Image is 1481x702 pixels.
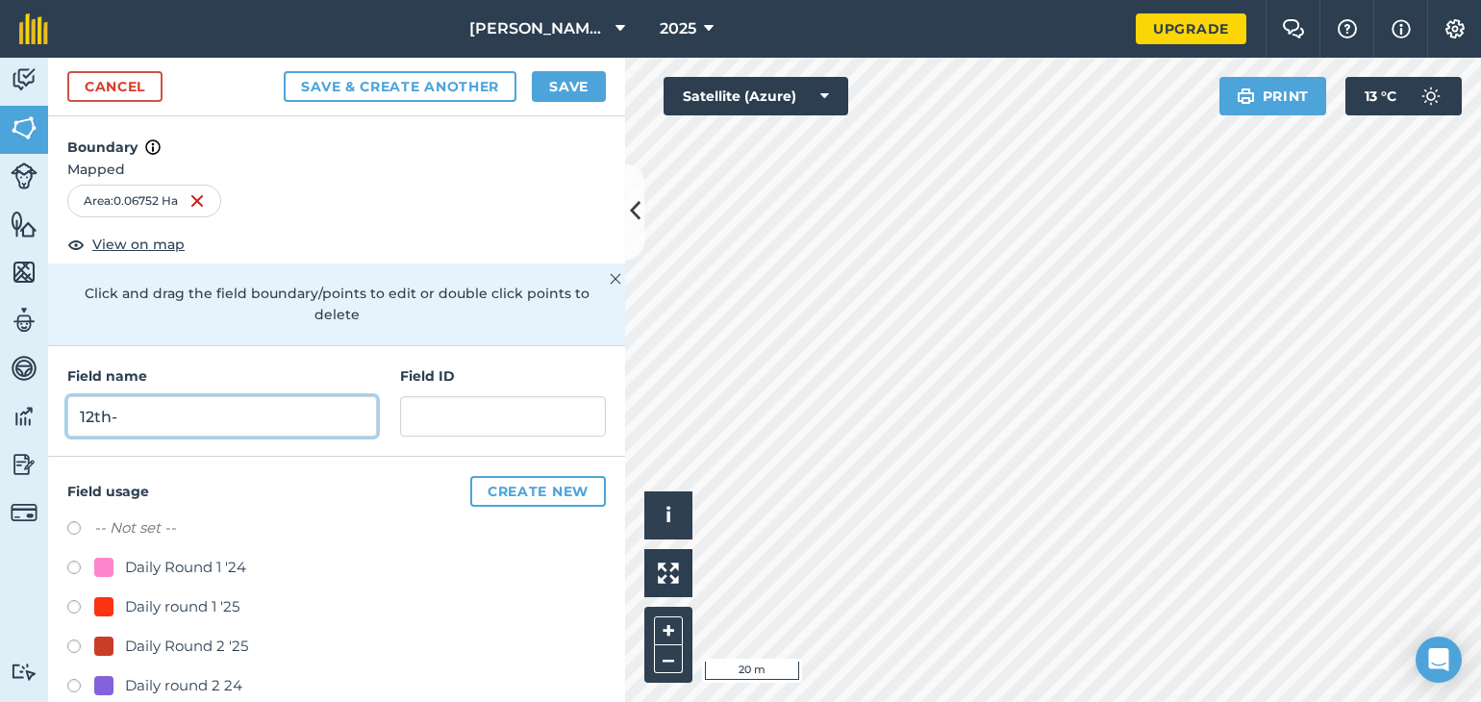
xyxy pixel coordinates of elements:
button: Save & Create Another [284,71,516,102]
img: Four arrows, one pointing top left, one top right, one bottom right and the last bottom left [658,563,679,584]
div: Area : 0.06752 Ha [67,185,221,217]
img: svg+xml;base64,PD94bWwgdmVyc2lvbj0iMS4wIiBlbmNvZGluZz0idXRmLTgiPz4KPCEtLSBHZW5lcmF0b3I6IEFkb2JlIE... [11,402,38,431]
button: Create new [470,476,606,507]
img: svg+xml;base64,PHN2ZyB4bWxucz0iaHR0cDovL3d3dy53My5vcmcvMjAwMC9zdmciIHdpZHRoPSI1NiIgaGVpZ2h0PSI2MC... [11,113,38,142]
span: View on map [92,234,185,255]
button: Save [532,71,606,102]
h4: Field ID [400,365,606,387]
img: Two speech bubbles overlapping with the left bubble in the forefront [1282,19,1305,38]
img: svg+xml;base64,PHN2ZyB4bWxucz0iaHR0cDovL3d3dy53My5vcmcvMjAwMC9zdmciIHdpZHRoPSIxOCIgaGVpZ2h0PSIyNC... [67,233,85,256]
img: svg+xml;base64,PHN2ZyB4bWxucz0iaHR0cDovL3d3dy53My5vcmcvMjAwMC9zdmciIHdpZHRoPSI1NiIgaGVpZ2h0PSI2MC... [11,258,38,287]
button: 13 °C [1345,77,1462,115]
div: Daily Round 2 '25 [125,635,248,658]
button: Satellite (Azure) [664,77,848,115]
img: svg+xml;base64,PD94bWwgdmVyc2lvbj0iMS4wIiBlbmNvZGluZz0idXRmLTgiPz4KPCEtLSBHZW5lcmF0b3I6IEFkb2JlIE... [11,663,38,681]
h4: Boundary [48,116,625,159]
span: Mapped [48,159,625,180]
span: [PERSON_NAME] Farm [469,17,608,40]
img: svg+xml;base64,PHN2ZyB4bWxucz0iaHR0cDovL3d3dy53My5vcmcvMjAwMC9zdmciIHdpZHRoPSI1NiIgaGVpZ2h0PSI2MC... [11,210,38,238]
button: Print [1219,77,1327,115]
h4: Field name [67,365,377,387]
img: svg+xml;base64,PD94bWwgdmVyc2lvbj0iMS4wIiBlbmNvZGluZz0idXRmLTgiPz4KPCEtLSBHZW5lcmF0b3I6IEFkb2JlIE... [11,306,38,335]
div: Open Intercom Messenger [1416,637,1462,683]
button: View on map [67,233,185,256]
a: Cancel [67,71,163,102]
button: + [654,616,683,645]
button: i [644,491,692,539]
img: svg+xml;base64,PD94bWwgdmVyc2lvbj0iMS4wIiBlbmNvZGluZz0idXRmLTgiPz4KPCEtLSBHZW5lcmF0b3I6IEFkb2JlIE... [11,450,38,479]
p: Click and drag the field boundary/points to edit or double click points to delete [67,283,606,326]
img: svg+xml;base64,PHN2ZyB4bWxucz0iaHR0cDovL3d3dy53My5vcmcvMjAwMC9zdmciIHdpZHRoPSIxNyIgaGVpZ2h0PSIxNy... [145,136,161,159]
div: Daily round 2 24 [125,674,242,697]
img: svg+xml;base64,PD94bWwgdmVyc2lvbj0iMS4wIiBlbmNvZGluZz0idXRmLTgiPz4KPCEtLSBHZW5lcmF0b3I6IEFkb2JlIE... [11,499,38,526]
img: A question mark icon [1336,19,1359,38]
img: svg+xml;base64,PHN2ZyB4bWxucz0iaHR0cDovL3d3dy53My5vcmcvMjAwMC9zdmciIHdpZHRoPSIxOSIgaGVpZ2h0PSIyNC... [1237,85,1255,108]
span: 13 ° C [1365,77,1396,115]
button: – [654,645,683,673]
img: svg+xml;base64,PHN2ZyB4bWxucz0iaHR0cDovL3d3dy53My5vcmcvMjAwMC9zdmciIHdpZHRoPSIyMiIgaGVpZ2h0PSIzMC... [610,267,621,290]
h4: Field usage [67,476,606,507]
img: svg+xml;base64,PHN2ZyB4bWxucz0iaHR0cDovL3d3dy53My5vcmcvMjAwMC9zdmciIHdpZHRoPSIxNiIgaGVpZ2h0PSIyNC... [189,189,205,213]
span: 2025 [660,17,696,40]
div: Daily round 1 '25 [125,595,239,618]
label: -- Not set -- [94,516,176,539]
img: svg+xml;base64,PD94bWwgdmVyc2lvbj0iMS4wIiBlbmNvZGluZz0idXRmLTgiPz4KPCEtLSBHZW5lcmF0b3I6IEFkb2JlIE... [11,354,38,383]
a: Upgrade [1136,13,1246,44]
img: svg+xml;base64,PD94bWwgdmVyc2lvbj0iMS4wIiBlbmNvZGluZz0idXRmLTgiPz4KPCEtLSBHZW5lcmF0b3I6IEFkb2JlIE... [11,65,38,94]
img: svg+xml;base64,PD94bWwgdmVyc2lvbj0iMS4wIiBlbmNvZGluZz0idXRmLTgiPz4KPCEtLSBHZW5lcmF0b3I6IEFkb2JlIE... [1412,77,1450,115]
div: Daily Round 1 '24 [125,556,246,579]
img: fieldmargin Logo [19,13,48,44]
span: i [665,503,671,527]
img: svg+xml;base64,PD94bWwgdmVyc2lvbj0iMS4wIiBlbmNvZGluZz0idXRmLTgiPz4KPCEtLSBHZW5lcmF0b3I6IEFkb2JlIE... [11,163,38,189]
img: A cog icon [1443,19,1467,38]
img: svg+xml;base64,PHN2ZyB4bWxucz0iaHR0cDovL3d3dy53My5vcmcvMjAwMC9zdmciIHdpZHRoPSIxNyIgaGVpZ2h0PSIxNy... [1392,17,1411,40]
